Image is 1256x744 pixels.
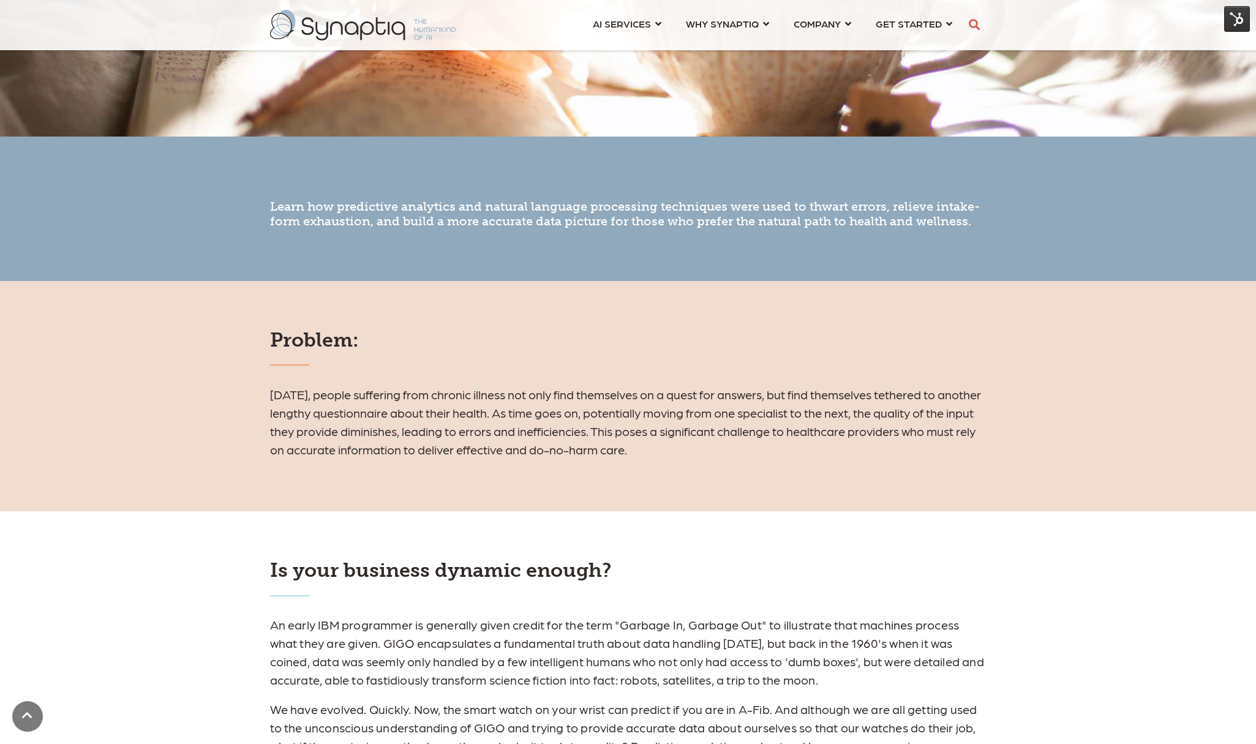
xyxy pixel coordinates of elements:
[794,15,841,32] span: COMPANY
[686,12,769,35] a: WHY SYNAPTIQ
[876,15,942,32] span: GET STARTED
[270,328,987,351] h4: Problem:
[686,15,759,32] span: WHY SYNAPTIQ
[581,3,965,47] nav: menu
[593,15,651,32] span: AI SERVICES
[794,12,851,35] a: COMPANY
[270,558,987,582] h4: Is your business dynamic enough?
[270,615,987,689] p: An early IBM programmer is generally given credit for the term "Garbage In, Garbage Out" to illus...
[270,199,980,228] span: Learn how predictive analytics and natural language processing techniques were used to thwart err...
[1224,6,1250,32] img: HubSpot Tools Menu Toggle
[270,385,987,459] h6: [DATE], people suffering from chronic illness not only find themselves on a quest for answers, bu...
[593,12,661,35] a: AI SERVICES
[270,10,456,40] img: synaptiq logo-2
[876,12,952,35] a: GET STARTED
